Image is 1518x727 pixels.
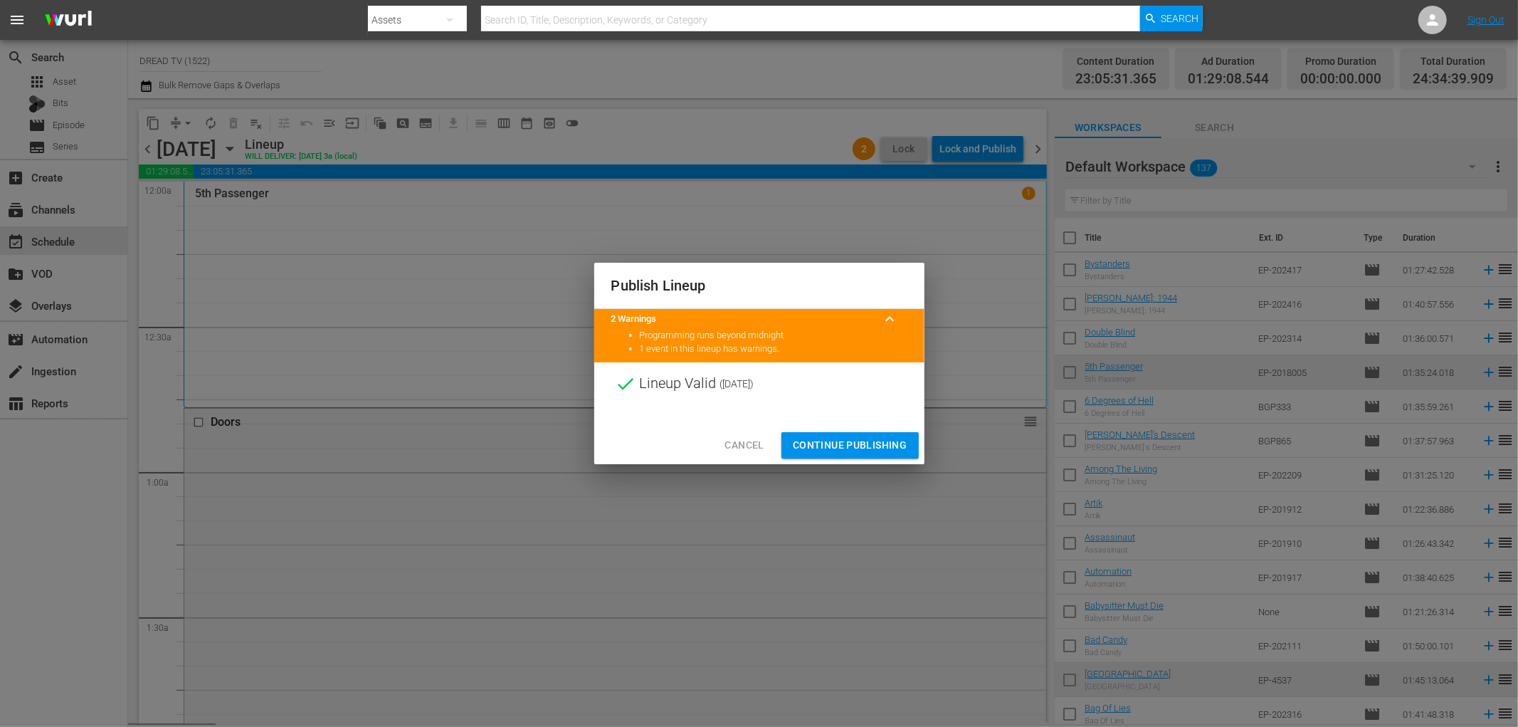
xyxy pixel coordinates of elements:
div: Lineup Valid [594,362,924,405]
span: keyboard_arrow_up [882,310,899,328]
img: ans4CAIJ8jUAAAAAAAAAAAAAAAAAAAAAAAAgQb4GAAAAAAAAAAAAAAAAAAAAAAAAJMjXAAAAAAAAAAAAAAAAAAAAAAAAgAT5G... [34,4,102,37]
img: tab_domain_overview_orange.svg [38,83,50,94]
img: logo_orange.svg [23,23,34,34]
span: Cancel [724,436,764,454]
div: Domain: [DOMAIN_NAME][PERSON_NAME] [37,37,236,48]
div: v 4.0.25 [40,23,70,34]
button: Continue Publishing [781,432,919,459]
div: Domain Overview [54,84,127,93]
span: ( [DATE] ) [720,373,754,394]
span: menu [9,11,26,28]
li: 1 event in this lineup has warnings. [640,342,907,356]
img: tab_keywords_by_traffic_grey.svg [142,83,153,94]
div: Keywords by Traffic [157,84,240,93]
a: Sign Out [1467,14,1504,26]
span: Search [1161,6,1199,31]
button: Cancel [713,432,775,459]
span: Continue Publishing [793,436,907,454]
img: website_grey.svg [23,37,34,48]
button: keyboard_arrow_up [873,302,907,336]
li: Programming runs beyond midnight [640,329,907,342]
h2: Publish Lineup [611,274,907,297]
title: 2 Warnings [611,313,873,326]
